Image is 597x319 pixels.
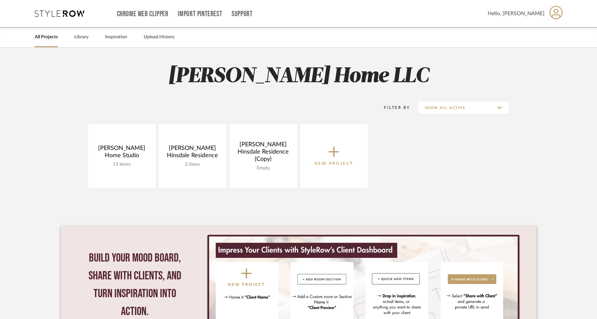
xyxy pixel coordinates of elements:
span: Hello, [PERSON_NAME] [488,10,544,18]
div: [PERSON_NAME] Hinsdale Residence [164,145,221,162]
div: 2 items [164,162,221,167]
div: [PERSON_NAME] Hinsdale Residence (Copy) [235,141,292,165]
a: Chrome Web Clipper [117,11,168,17]
a: Inspiration [105,33,127,42]
div: [PERSON_NAME] Home Studio [93,145,150,162]
a: Import Pinterest [178,11,222,17]
a: Upload History [144,33,174,42]
p: New Project [315,160,353,167]
a: Support [232,11,252,17]
a: All Projects [35,33,58,42]
a: Library [74,33,89,42]
div: Empty [235,165,292,171]
div: 15 items [93,162,150,167]
button: New Project [300,124,368,188]
h2: [PERSON_NAME] Home LLC [61,64,537,89]
div: Filter By [376,104,410,111]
